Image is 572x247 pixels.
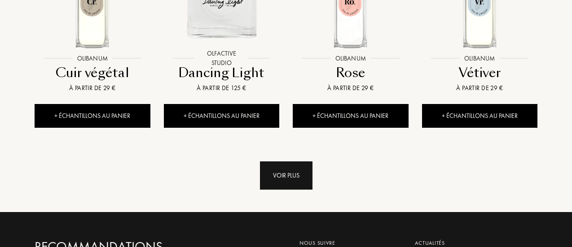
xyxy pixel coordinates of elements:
[299,239,402,247] div: Nous suivre
[422,104,538,128] div: + Échantillons au panier
[426,83,534,93] div: À partir de 29 €
[38,83,147,93] div: À partir de 29 €
[415,239,531,247] div: Actualités
[426,64,534,82] div: Vétiver
[167,64,276,82] div: Dancing Light
[296,83,405,93] div: À partir de 29 €
[164,104,280,128] div: + Échantillons au panier
[296,64,405,82] div: Rose
[38,64,147,82] div: Cuir végétal
[35,104,150,128] div: + Échantillons au panier
[293,104,409,128] div: + Échantillons au panier
[167,83,276,93] div: À partir de 125 €
[260,161,312,190] div: Voir plus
